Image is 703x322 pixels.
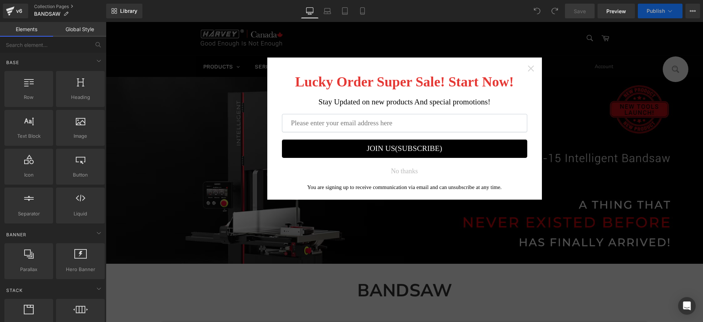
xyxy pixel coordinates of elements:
a: Close widget [421,43,429,50]
div: Open Intercom Messenger [678,297,696,315]
button: More [685,4,700,18]
a: Mobile [354,4,371,18]
input: Please enter your email address here [176,92,421,110]
a: New Library [106,4,142,18]
a: v6 [3,4,28,18]
span: BANDSAW [34,11,60,17]
span: Publish [647,8,665,14]
a: Preview [598,4,635,18]
span: Save [574,7,586,15]
button: Publish [638,4,682,18]
span: Icon [7,171,51,179]
a: Laptop [319,4,336,18]
span: Liquid [58,210,103,218]
a: Tablet [336,4,354,18]
h1: Lucky Order Super Sale! Start Now! [176,54,421,66]
div: You are signing up to receive communication via email and can unsubscribe at any time. [176,162,421,169]
span: Stack [5,287,23,294]
span: Hero Banner [58,266,103,273]
button: Redo [547,4,562,18]
div: v6 [15,6,24,16]
span: Base [5,59,20,66]
span: Text Block [7,132,51,140]
span: Heading [58,93,103,101]
div: No thanks [285,145,312,153]
a: Collection Pages [34,4,106,10]
button: Undo [530,4,544,18]
span: Preview [606,7,626,15]
span: Banner [5,231,27,238]
span: Separator [7,210,51,218]
span: Row [7,93,51,101]
span: Parallax [7,266,51,273]
a: Global Style [53,22,106,37]
a: Desktop [301,4,319,18]
div: Stay Updated on new products And special promotions! [176,75,421,85]
span: Image [58,132,103,140]
span: Library [120,8,137,14]
span: Button [58,171,103,179]
button: JOIN US(SUBSCRIBE) [176,118,421,136]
